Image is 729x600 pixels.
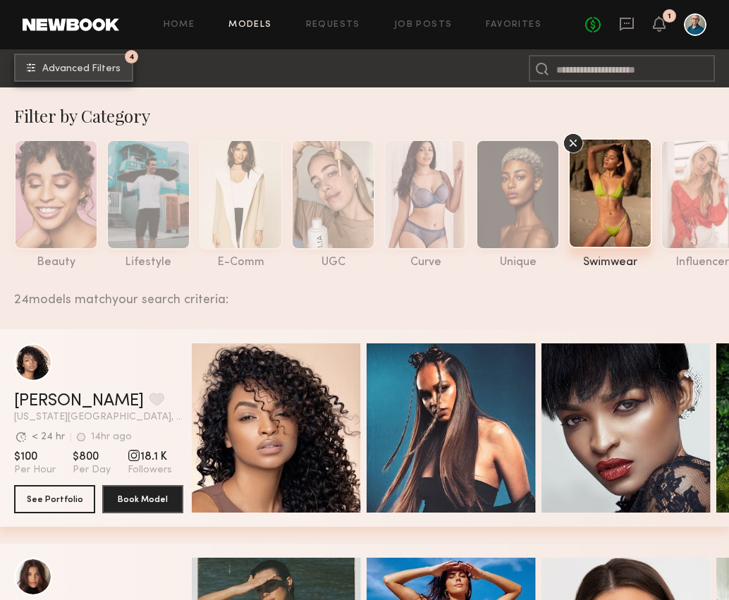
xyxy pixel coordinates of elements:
[14,54,133,82] button: 4Advanced Filters
[14,450,56,464] span: $100
[32,432,65,442] div: < 24 hr
[14,257,98,269] div: beauty
[106,257,190,269] div: lifestyle
[14,412,183,422] span: [US_STATE][GEOGRAPHIC_DATA], [GEOGRAPHIC_DATA]
[291,257,375,269] div: UGC
[476,257,560,269] div: unique
[42,64,121,74] span: Advanced Filters
[384,257,467,269] div: curve
[394,20,453,30] a: Job Posts
[14,464,56,477] span: Per Hour
[14,393,144,410] a: [PERSON_NAME]
[102,485,183,513] button: Book Model
[14,485,95,513] button: See Portfolio
[306,20,360,30] a: Requests
[228,20,271,30] a: Models
[128,464,172,477] span: Followers
[73,450,111,464] span: $800
[73,464,111,477] span: Per Day
[91,432,132,442] div: 14hr ago
[128,450,172,464] span: 18.1 K
[199,257,283,269] div: e-comm
[568,257,652,269] div: swimwear
[668,13,671,20] div: 1
[129,54,135,60] span: 4
[164,20,195,30] a: Home
[486,20,541,30] a: Favorites
[14,104,729,127] div: Filter by Category
[14,277,718,307] div: 24 models match your search criteria:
